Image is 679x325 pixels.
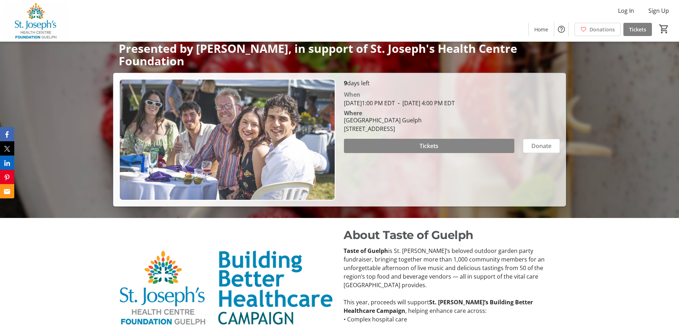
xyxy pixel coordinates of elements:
[344,298,561,315] p: This year, proceeds will support , helping enhance care across:
[344,79,560,87] p: days left
[612,5,640,16] button: Log In
[344,90,360,99] div: When
[344,315,561,324] p: • Complex hospital care
[531,142,551,150] span: Donate
[534,26,548,33] span: Home
[420,142,438,150] span: Tickets
[554,22,569,36] button: Help
[629,26,646,33] span: Tickets
[344,247,561,289] p: is St. [PERSON_NAME]’s beloved outdoor garden party fundraiser, bringing together more than 1,000...
[4,3,68,39] img: St. Joseph's Health Centre Foundation Guelph's Logo
[344,125,422,133] div: [STREET_ADDRESS]
[648,6,669,15] span: Sign Up
[590,26,615,33] span: Donations
[119,79,335,200] img: Campaign CTA Media Photo
[395,99,402,107] span: -
[344,247,388,255] strong: Taste of Guelph
[344,227,561,244] p: About Taste of Guelph
[119,42,560,67] p: Presented by [PERSON_NAME], in support of St. Joseph's Health Centre Foundation
[523,139,560,153] button: Donate
[618,6,634,15] span: Log In
[658,22,670,35] button: Cart
[395,99,455,107] span: [DATE] 4:00 PM EDT
[623,23,652,36] a: Tickets
[529,23,554,36] a: Home
[344,99,395,107] span: [DATE] 1:00 PM EDT
[344,298,533,315] strong: St. [PERSON_NAME]’s Building Better Healthcare Campaign
[643,5,675,16] button: Sign Up
[344,79,347,87] span: 9
[344,110,362,116] div: Where
[344,116,422,125] div: [GEOGRAPHIC_DATA] Guelph
[344,139,514,153] button: Tickets
[575,23,621,36] a: Donations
